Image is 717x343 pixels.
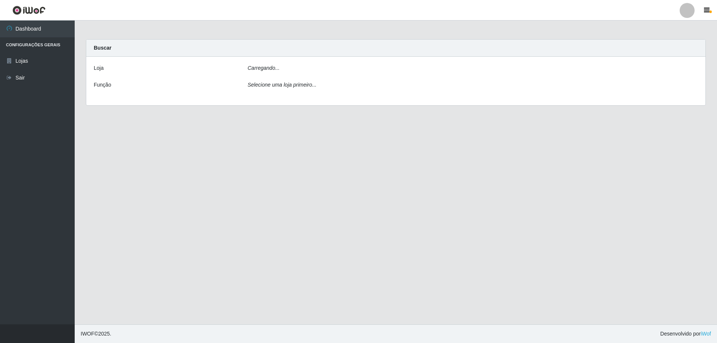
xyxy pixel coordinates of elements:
i: Selecione uma loja primeiro... [248,82,316,88]
label: Função [94,81,111,89]
i: Carregando... [248,65,280,71]
img: CoreUI Logo [12,6,46,15]
span: IWOF [81,331,94,337]
strong: Buscar [94,45,111,51]
a: iWof [701,331,711,337]
label: Loja [94,64,103,72]
span: © 2025 . [81,330,111,338]
span: Desenvolvido por [660,330,711,338]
